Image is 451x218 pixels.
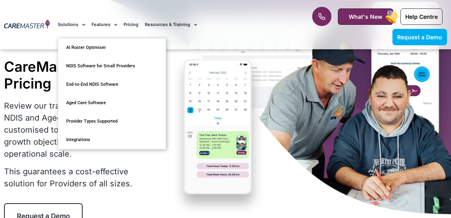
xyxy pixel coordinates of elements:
[392,29,447,45] a: Request a Demo
[58,94,166,112] a: Aged Care Software
[58,57,166,75] a: NDIS Software for Small Providers
[58,75,166,94] a: End-to-End NDIS Software
[124,11,138,38] a: Pricing
[4,58,157,92] h1: CareMaster Platform Pricing
[58,11,287,38] nav: Menu
[58,112,166,131] a: Provider Types Supported
[4,166,157,190] p: This guarantees a cost-effective solution for Providers of all sizes.
[349,13,382,20] span: What's New
[338,8,393,25] a: What's New
[58,131,166,149] a: Integrations
[58,11,85,38] a: Solutions
[58,38,166,149] ul: Solutions
[4,100,157,160] p: Review our transparent pricing tiers for NDIS and Aged Care Software, customised to meet Provider...
[400,8,443,25] a: Help Centre
[91,11,117,38] a: Features
[58,38,166,57] a: AI Roster Optimiser
[145,11,197,38] a: Resources & Training
[397,34,442,40] span: Request a Demo
[405,13,438,20] span: Help Centre
[4,20,50,30] img: CareMaster Logo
